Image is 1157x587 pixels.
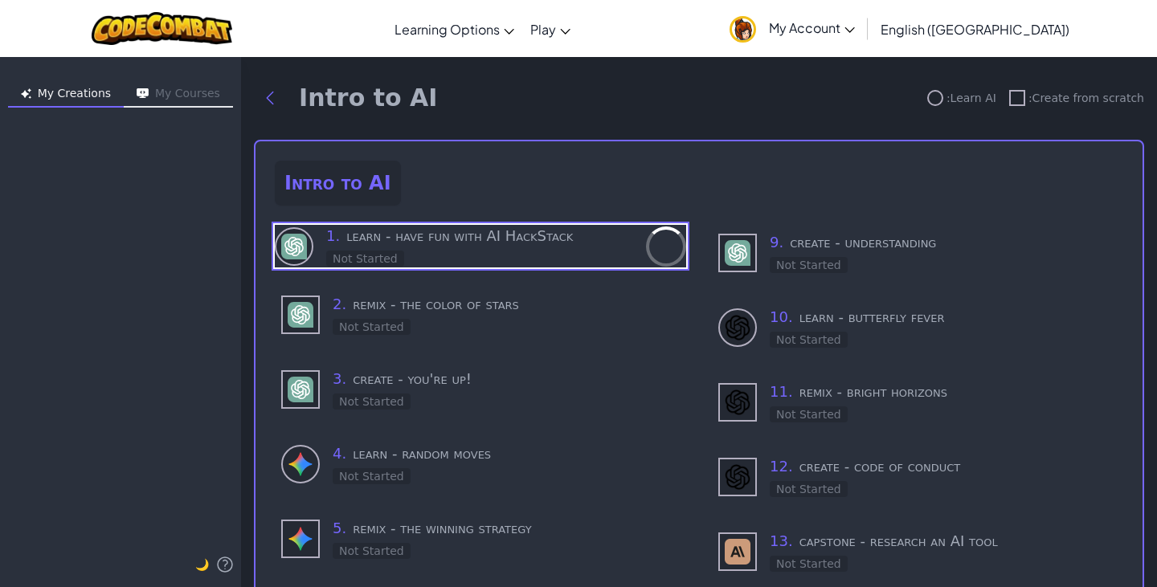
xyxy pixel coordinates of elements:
[712,449,1123,504] div: use - DALL-E 3 (Not Started)
[712,524,1123,579] div: use - Claude (Not Started)
[770,556,848,572] div: Not Started
[92,12,232,45] img: CodeCombat logo
[124,82,233,108] button: My Courses
[326,251,404,267] div: Not Started
[288,302,313,328] img: GPT-4
[770,481,848,497] div: Not Started
[288,451,313,477] img: Gemini
[333,543,411,559] div: Not Started
[333,393,411,410] div: Not Started
[530,21,556,38] span: Play
[333,319,411,335] div: Not Started
[770,308,793,325] span: 10 .
[770,458,793,475] span: 12 .
[722,3,863,54] a: My Account
[137,88,149,99] img: Icon
[946,90,996,106] span: : Learn AI
[770,455,1117,478] h3: create - code of conduct
[333,520,346,536] span: 5 .
[21,88,31,99] img: Icon
[326,225,627,247] h3: learn - have fun with AI HackStack
[395,21,500,38] span: Learning Options
[725,240,750,266] img: GPT-4
[770,234,783,251] span: 9 .
[8,82,124,108] button: My Creations
[275,161,401,206] h2: Intro to AI
[288,526,313,552] img: Gemini
[770,306,1117,328] h3: learn - butterfly fever
[275,287,686,342] div: use - GPT-4 (Not Started)
[275,436,686,491] div: learn to use - Gemini (Not Started)
[333,368,680,390] h3: create - you're up!
[333,517,680,540] h3: remix - the winning strategy
[195,555,209,574] button: 🌙
[725,464,750,490] img: DALL-E 3
[725,315,750,340] img: DALL-E 3
[770,530,1117,552] h3: capstone - research an AI tool
[712,225,1123,280] div: use - GPT-4 (Not Started)
[333,296,346,312] span: 2 .
[725,389,750,415] img: DALL-E 3
[712,300,1123,355] div: learn to use - DALL-E 3 (Not Started)
[275,511,686,566] div: use - Gemini (Not Started)
[386,7,522,51] a: Learning Options
[770,383,793,400] span: 11 .
[333,442,680,465] h3: learn - random moves
[288,377,313,402] img: GPT-4
[770,257,848,273] div: Not Started
[333,370,346,387] span: 3 .
[195,558,209,571] span: 🌙
[299,84,438,112] h1: Intro to AI
[333,445,346,462] span: 4 .
[281,234,307,259] img: GPT-4
[770,231,1117,254] h3: create - understanding
[522,7,578,51] a: Play
[333,468,411,484] div: Not Started
[770,381,1117,403] h3: remix - bright horizons
[770,332,848,348] div: Not Started
[873,7,1077,51] a: English ([GEOGRAPHIC_DATA])
[1028,90,1144,106] span: : Create from scratch
[769,19,855,36] span: My Account
[275,361,686,417] div: use - GPT-4 (Not Started)
[275,225,686,267] div: learn to use - GPT-4 (Not Started)
[730,16,756,43] img: avatar
[770,406,848,422] div: Not Started
[881,21,1069,38] span: English ([GEOGRAPHIC_DATA])
[254,82,286,114] button: Back to modules
[770,532,793,549] span: 13 .
[712,374,1123,430] div: use - DALL-E 3 (Not Started)
[326,227,340,244] span: 1 .
[725,539,750,565] img: Claude
[333,293,680,316] h3: remix - the color of stars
